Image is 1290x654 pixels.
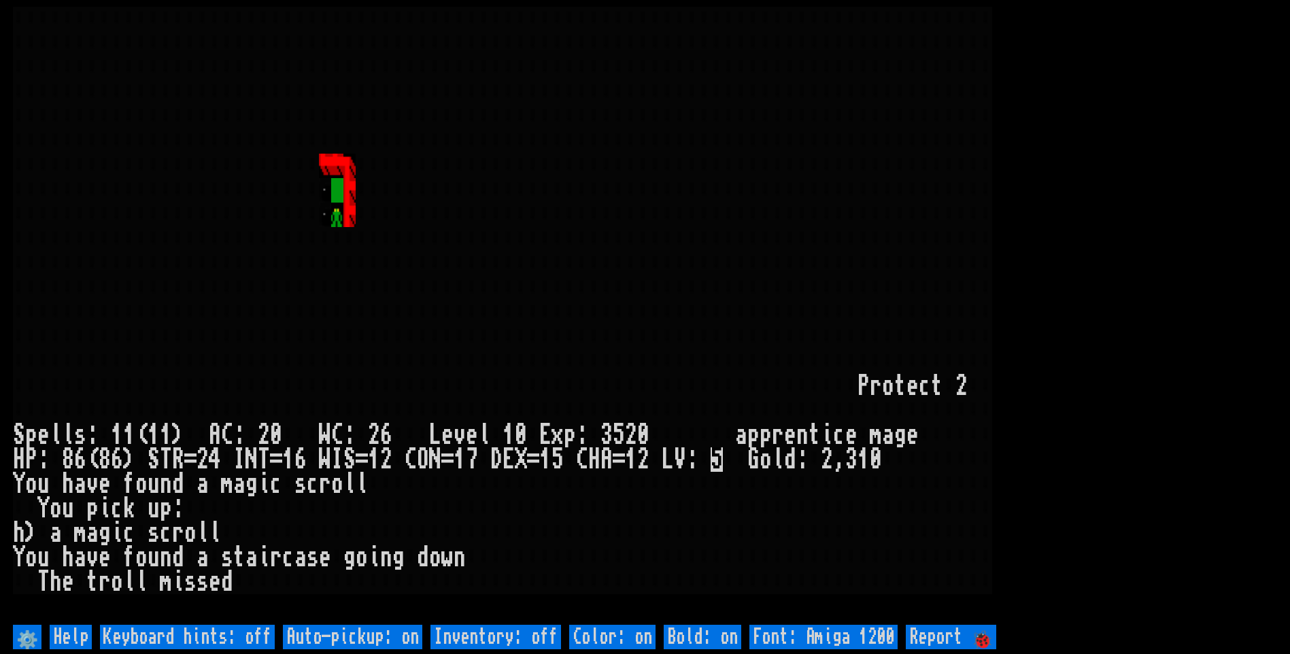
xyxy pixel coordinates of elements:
div: 6 [111,447,123,472]
div: k [123,496,135,521]
div: p [564,423,576,447]
div: E [539,423,551,447]
div: m [160,570,172,594]
div: 2 [380,447,392,472]
div: i [172,570,184,594]
div: g [343,545,356,570]
div: 1 [625,447,637,472]
div: o [331,472,343,496]
div: 1 [148,423,160,447]
div: g [245,472,258,496]
div: : [796,447,809,472]
div: p [25,423,37,447]
div: = [270,447,282,472]
div: e [845,423,858,447]
input: Keyboard hints: off [100,625,275,649]
div: a [74,472,86,496]
div: r [870,374,882,398]
div: u [37,472,50,496]
div: o [50,496,62,521]
div: p [86,496,99,521]
div: 8 [62,447,74,472]
div: e [784,423,796,447]
div: ) [25,521,37,545]
div: 8 [99,447,111,472]
div: 2 [258,423,270,447]
div: , [833,447,845,472]
div: e [99,472,111,496]
div: i [99,496,111,521]
div: l [356,472,368,496]
div: N [245,447,258,472]
div: o [882,374,894,398]
div: D [490,447,503,472]
div: C [331,423,343,447]
div: e [441,423,454,447]
div: s [148,521,160,545]
div: n [160,472,172,496]
div: : [576,423,588,447]
div: d [172,545,184,570]
div: i [821,423,833,447]
div: h [50,570,62,594]
div: W [319,423,331,447]
div: 0 [515,423,527,447]
div: : [37,447,50,472]
div: 1 [111,423,123,447]
div: = [527,447,539,472]
div: 0 [270,423,282,447]
div: E [503,447,515,472]
div: o [184,521,197,545]
div: V [674,447,686,472]
div: 1 [160,423,172,447]
div: u [62,496,74,521]
input: Inventory: off [430,625,561,649]
div: 2 [368,423,380,447]
div: d [417,545,429,570]
div: r [172,521,184,545]
div: : [172,496,184,521]
div: A [600,447,613,472]
div: O [417,447,429,472]
div: t [931,374,943,398]
div: S [148,447,160,472]
div: l [135,570,148,594]
div: 2 [637,447,649,472]
div: x [551,423,564,447]
div: a [197,472,209,496]
div: c [123,521,135,545]
div: o [429,545,441,570]
div: p [160,496,172,521]
div: l [123,570,135,594]
div: c [111,496,123,521]
div: : [86,423,99,447]
div: o [356,545,368,570]
div: L [662,447,674,472]
div: u [148,545,160,570]
mark: 5 [711,447,723,472]
div: g [894,423,906,447]
div: T [37,570,50,594]
div: e [906,423,919,447]
div: u [37,545,50,570]
div: o [760,447,772,472]
div: i [111,521,123,545]
div: d [221,570,233,594]
input: Color: on [569,625,656,649]
div: d [172,472,184,496]
div: = [441,447,454,472]
div: i [258,472,270,496]
div: u [148,496,160,521]
div: ( [86,447,99,472]
div: Y [13,472,25,496]
div: 2 [197,447,209,472]
div: 5 [551,447,564,472]
div: h [62,545,74,570]
div: C [405,447,417,472]
div: A [209,423,221,447]
div: r [99,570,111,594]
div: 6 [294,447,307,472]
div: c [833,423,845,447]
div: l [50,423,62,447]
div: X [515,447,527,472]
